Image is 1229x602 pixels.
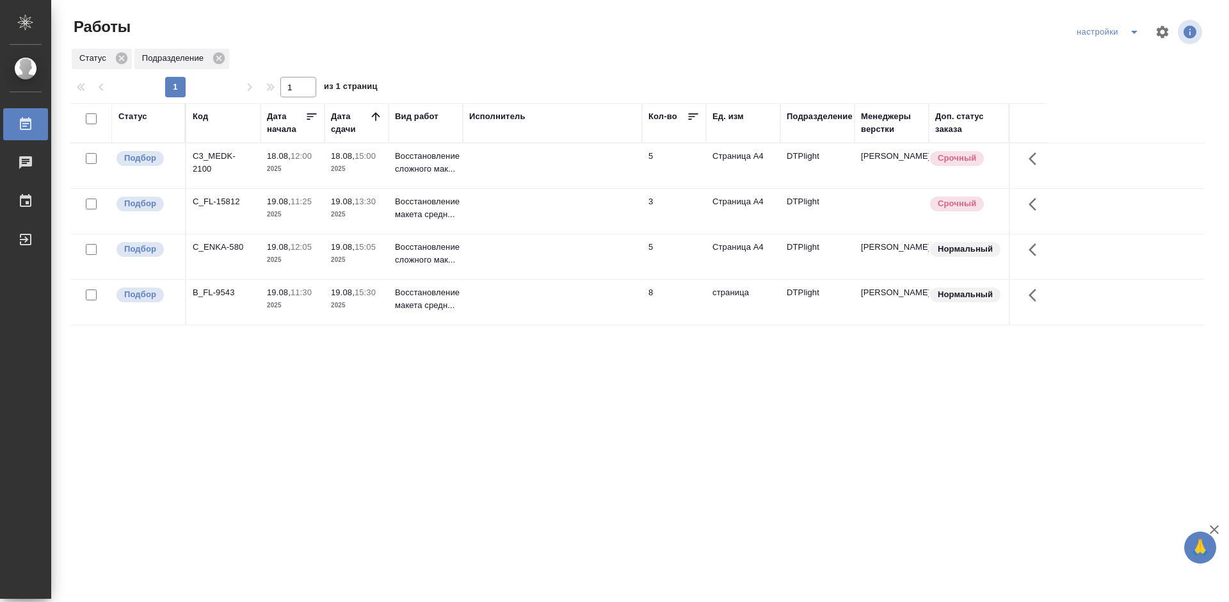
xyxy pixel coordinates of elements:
[780,189,855,234] td: DTPlight
[193,195,254,208] div: C_FL-15812
[331,151,355,161] p: 18.08,
[938,152,976,165] p: Срочный
[938,243,993,256] p: Нормальный
[935,110,1002,136] div: Доп. статус заказа
[355,151,376,161] p: 15:00
[142,52,208,65] p: Подразделение
[115,150,179,167] div: Можно подбирать исполнителей
[193,241,254,254] div: C_ENKA-580
[780,143,855,188] td: DTPlight
[706,189,780,234] td: Страница А4
[124,243,156,256] p: Подбор
[124,152,156,165] p: Подбор
[124,197,156,210] p: Подбор
[938,288,993,301] p: Нормальный
[331,254,382,266] p: 2025
[193,110,208,123] div: Код
[1021,280,1052,311] button: Здесь прячутся важные кнопки
[355,242,376,252] p: 15:05
[193,286,254,299] div: B_FL-9543
[1178,20,1205,44] span: Посмотреть информацию
[331,299,382,312] p: 2025
[355,197,376,206] p: 13:30
[291,197,312,206] p: 11:25
[712,110,744,123] div: Ед. изм
[861,241,922,254] p: [PERSON_NAME]
[861,110,922,136] div: Менеджеры верстки
[642,189,706,234] td: 3
[267,208,318,221] p: 2025
[787,110,853,123] div: Подразделение
[331,197,355,206] p: 19.08,
[79,52,111,65] p: Статус
[395,110,438,123] div: Вид работ
[331,208,382,221] p: 2025
[291,288,312,297] p: 11:30
[331,110,369,136] div: Дата сдачи
[780,234,855,279] td: DTPlight
[115,286,179,304] div: Можно подбирать исполнителей
[115,195,179,213] div: Можно подбирать исполнителей
[861,150,922,163] p: [PERSON_NAME]
[1184,532,1216,564] button: 🙏
[331,288,355,297] p: 19.08,
[331,163,382,175] p: 2025
[395,195,456,221] p: Восстановление макета средн...
[938,197,976,210] p: Срочный
[642,143,706,188] td: 5
[70,17,131,37] span: Работы
[861,286,922,299] p: [PERSON_NAME]
[706,143,780,188] td: Страница А4
[291,151,312,161] p: 12:00
[469,110,526,123] div: Исполнитель
[267,288,291,297] p: 19.08,
[355,288,376,297] p: 15:30
[1189,534,1211,561] span: 🙏
[1021,189,1052,220] button: Здесь прячутся важные кнопки
[1021,234,1052,265] button: Здесь прячутся важные кнопки
[267,110,305,136] div: Дата начала
[706,280,780,325] td: страница
[267,299,318,312] p: 2025
[324,79,378,97] span: из 1 страниц
[124,288,156,301] p: Подбор
[648,110,677,123] div: Кол-во
[267,163,318,175] p: 2025
[72,49,132,69] div: Статус
[706,234,780,279] td: Страница А4
[193,150,254,175] div: C3_MEDK-2100
[780,280,855,325] td: DTPlight
[1147,17,1178,47] span: Настроить таблицу
[267,151,291,161] p: 18.08,
[291,242,312,252] p: 12:05
[642,234,706,279] td: 5
[267,197,291,206] p: 19.08,
[115,241,179,258] div: Можно подбирать исполнителей
[1021,143,1052,174] button: Здесь прячутся важные кнопки
[134,49,229,69] div: Подразделение
[267,242,291,252] p: 19.08,
[395,241,456,266] p: Восстановление сложного мак...
[395,286,456,312] p: Восстановление макета средн...
[118,110,147,123] div: Статус
[642,280,706,325] td: 8
[1073,22,1147,42] div: split button
[267,254,318,266] p: 2025
[331,242,355,252] p: 19.08,
[395,150,456,175] p: Восстановление сложного мак...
